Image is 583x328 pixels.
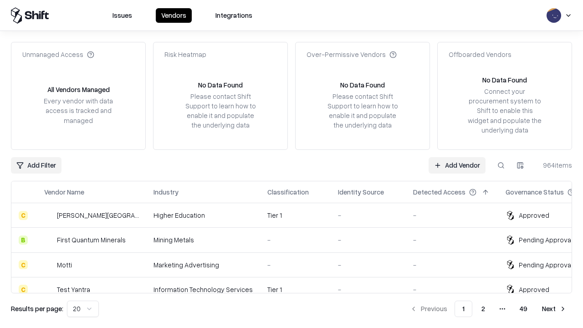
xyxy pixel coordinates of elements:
[536,160,572,170] div: 964 items
[413,235,491,245] div: -
[482,75,527,85] div: No Data Found
[44,187,84,197] div: Vendor Name
[449,50,511,59] div: Offboarded Vendors
[22,50,94,59] div: Unmanaged Access
[413,260,491,270] div: -
[519,285,549,294] div: Approved
[19,260,28,269] div: C
[57,235,126,245] div: First Quantum Minerals
[338,210,399,220] div: -
[57,210,139,220] div: [PERSON_NAME][GEOGRAPHIC_DATA]
[325,92,400,130] div: Please contact Shift Support to learn how to enable it and populate the underlying data
[19,211,28,220] div: C
[455,301,472,317] button: 1
[267,285,323,294] div: Tier 1
[198,80,243,90] div: No Data Found
[413,210,491,220] div: -
[340,80,385,90] div: No Data Found
[474,301,492,317] button: 2
[41,96,116,125] div: Every vendor with data access is tracked and managed
[413,285,491,294] div: -
[57,260,72,270] div: Motti
[413,187,465,197] div: Detected Access
[107,8,138,23] button: Issues
[11,157,61,174] button: Add Filter
[153,285,253,294] div: Information Technology Services
[338,285,399,294] div: -
[183,92,258,130] div: Please contact Shift Support to learn how to enable it and populate the underlying data
[11,304,63,313] p: Results per page:
[307,50,397,59] div: Over-Permissive Vendors
[153,210,253,220] div: Higher Education
[57,285,90,294] div: Test Yantra
[47,85,110,94] div: All Vendors Managed
[153,235,253,245] div: Mining Metals
[153,187,179,197] div: Industry
[267,210,323,220] div: Tier 1
[338,260,399,270] div: -
[338,235,399,245] div: -
[156,8,192,23] button: Vendors
[512,301,535,317] button: 49
[164,50,206,59] div: Risk Heatmap
[19,285,28,294] div: C
[519,235,573,245] div: Pending Approval
[338,187,384,197] div: Identity Source
[153,260,253,270] div: Marketing Advertising
[44,211,53,220] img: Reichman University
[267,260,323,270] div: -
[506,187,564,197] div: Governance Status
[519,210,549,220] div: Approved
[267,187,309,197] div: Classification
[429,157,486,174] a: Add Vendor
[404,301,572,317] nav: pagination
[210,8,258,23] button: Integrations
[44,236,53,245] img: First Quantum Minerals
[44,260,53,269] img: Motti
[519,260,573,270] div: Pending Approval
[19,236,28,245] div: B
[467,87,542,135] div: Connect your procurement system to Shift to enable this widget and populate the underlying data
[267,235,323,245] div: -
[44,285,53,294] img: Test Yantra
[537,301,572,317] button: Next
